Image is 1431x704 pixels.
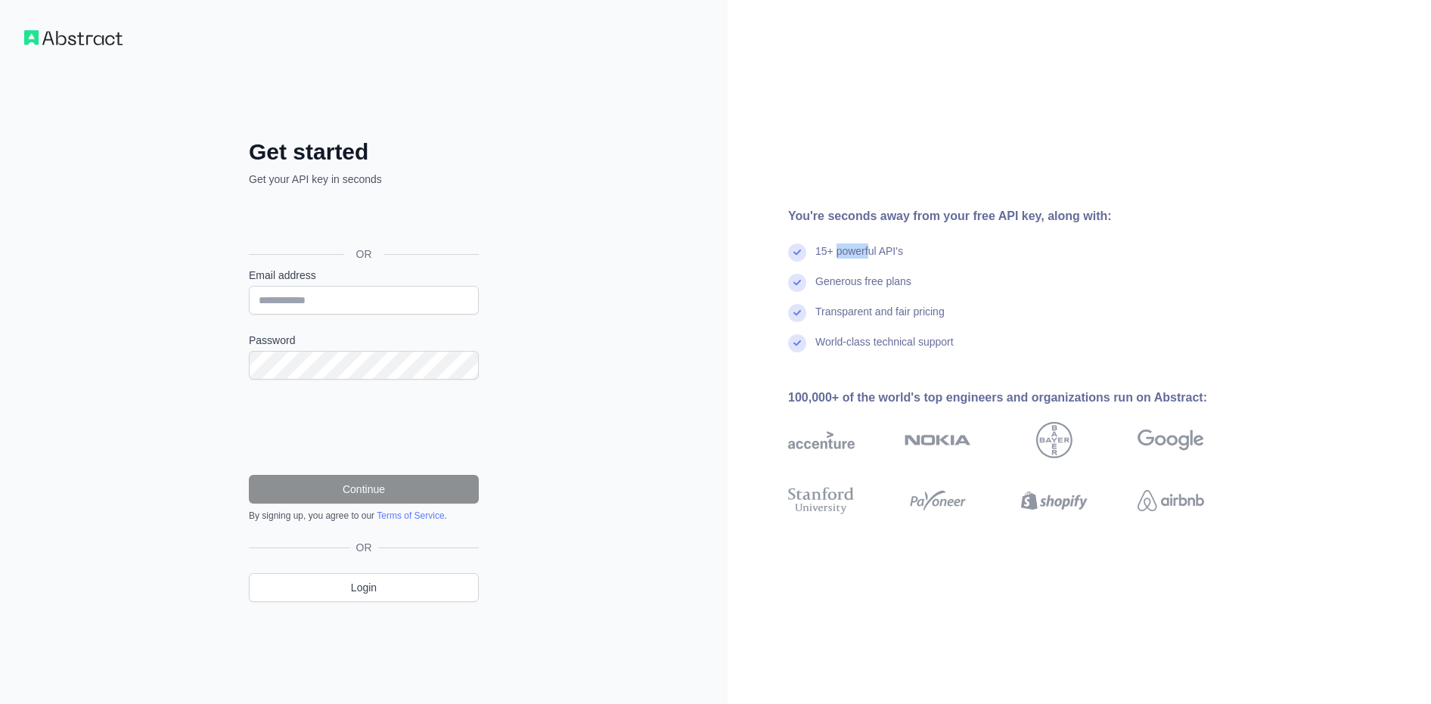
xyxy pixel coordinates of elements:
[249,333,479,348] label: Password
[788,207,1253,225] div: You're seconds away from your free API key, along with:
[249,510,479,522] div: By signing up, you agree to our .
[788,389,1253,407] div: 100,000+ of the world's top engineers and organizations run on Abstract:
[249,172,479,187] p: Get your API key in seconds
[788,304,806,322] img: check mark
[24,30,123,45] img: Workflow
[905,484,971,517] img: payoneer
[788,274,806,292] img: check mark
[815,334,954,364] div: World-class technical support
[1138,422,1204,458] img: google
[350,540,378,555] span: OR
[249,398,479,457] iframe: reCAPTCHA
[249,573,479,602] a: Login
[1036,422,1072,458] img: bayer
[815,243,903,274] div: 15+ powerful API's
[249,268,479,283] label: Email address
[1021,484,1088,517] img: shopify
[1138,484,1204,517] img: airbnb
[377,510,444,521] a: Terms of Service
[815,304,945,334] div: Transparent and fair pricing
[241,203,483,237] iframe: Кнопка "Войти с аккаунтом Google"
[905,422,971,458] img: nokia
[788,422,855,458] img: accenture
[788,334,806,352] img: check mark
[344,247,384,262] span: OR
[788,243,806,262] img: check mark
[815,274,911,304] div: Generous free plans
[249,475,479,504] button: Continue
[788,484,855,517] img: stanford university
[249,138,479,166] h2: Get started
